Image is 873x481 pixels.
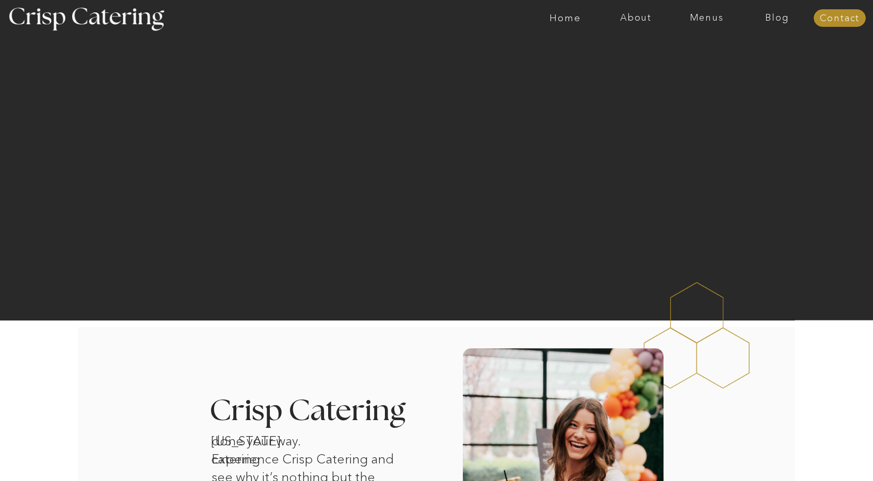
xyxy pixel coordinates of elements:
[211,432,318,445] h1: [US_STATE] catering
[601,13,671,23] a: About
[770,429,873,481] iframe: podium webchat widget bubble
[671,13,742,23] a: Menus
[742,13,813,23] a: Blog
[814,13,866,24] a: Contact
[209,396,432,427] h3: Crisp Catering
[530,13,601,23] a: Home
